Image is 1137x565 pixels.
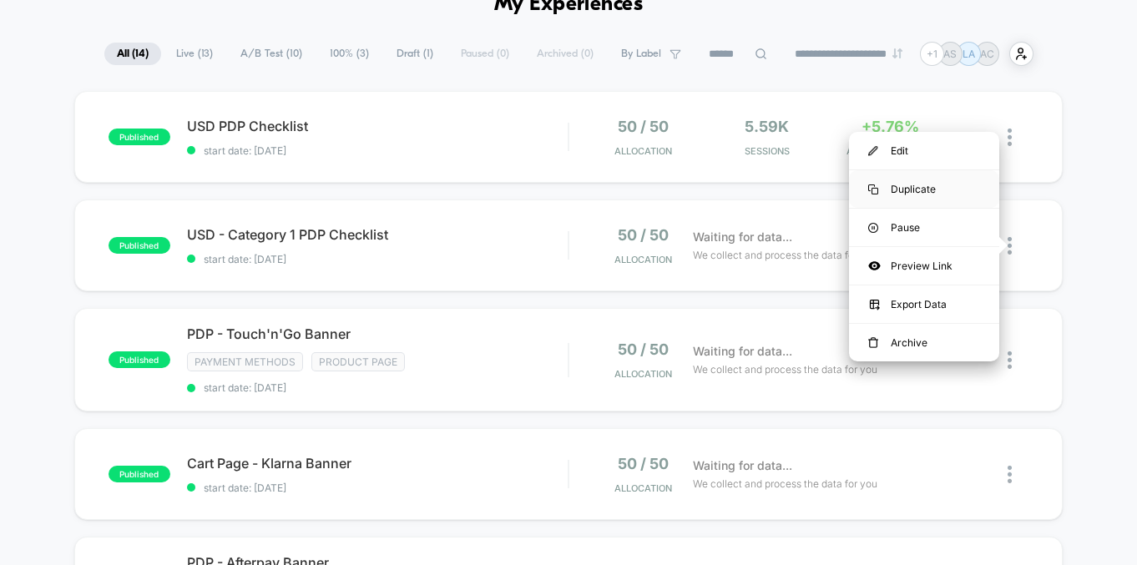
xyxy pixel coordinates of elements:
img: close [1008,237,1012,255]
span: We collect and process the data for you [693,247,877,263]
span: Live ( 13 ) [164,43,225,65]
span: start date: [DATE] [187,381,568,394]
button: Play, NEW DEMO 2025-VEED.mp4 [270,144,311,184]
span: start date: [DATE] [187,482,568,494]
span: Sessions [710,145,825,157]
div: + 1 [920,42,944,66]
img: menu [868,223,878,233]
p: LA [963,48,975,60]
img: menu [868,337,878,349]
div: Duplicate [849,170,999,208]
span: published [109,129,170,145]
p: AC [980,48,994,60]
img: menu [868,146,878,156]
span: 5.59k [745,118,789,135]
span: Draft ( 1 ) [384,43,446,65]
span: payment methods [187,352,303,371]
div: Export Data [849,285,999,323]
div: Archive [849,324,999,361]
span: By Label [621,48,661,60]
img: end [892,48,902,58]
span: Product Page [311,352,405,371]
span: ADD TO CART RATE [833,145,948,157]
span: Waiting for data... [693,342,792,361]
img: menu [868,184,878,194]
div: Preview Link [849,247,999,285]
span: A/B Test ( 10 ) [228,43,315,65]
span: USD - Category 1 PDP Checklist [187,226,568,243]
span: published [109,466,170,482]
span: 50 / 50 [618,341,669,358]
span: 50 / 50 [618,226,669,244]
div: Pause [849,209,999,246]
span: start date: [DATE] [187,253,568,265]
img: close [1008,466,1012,483]
span: Allocation [614,145,672,157]
img: close [1008,351,1012,369]
span: We collect and process the data for you [693,476,877,492]
span: Cart Page - Klarna Banner [187,455,568,472]
p: AS [943,48,957,60]
img: close [1008,129,1012,146]
div: Edit [849,132,999,169]
input: Volume [460,297,510,313]
span: Waiting for data... [693,457,792,475]
span: We collect and process the data for you [693,361,877,377]
span: PDP - Touch'n'Go Banner [187,325,568,342]
span: Waiting for data... [693,228,792,246]
span: USD PDP Checklist [187,118,568,134]
div: Current time [389,295,427,314]
span: start date: [DATE] [187,144,568,157]
span: All ( 14 ) [104,43,161,65]
span: Allocation [614,482,672,494]
span: 50 / 50 [618,455,669,472]
span: Allocation [614,254,672,265]
span: +5.76% [862,118,919,135]
span: 100% ( 3 ) [317,43,382,65]
span: published [109,351,170,368]
input: Seek [13,269,571,285]
span: 50 / 50 [618,118,669,135]
span: published [109,237,170,254]
span: Allocation [614,368,672,380]
button: Play, NEW DEMO 2025-VEED.mp4 [8,291,35,318]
